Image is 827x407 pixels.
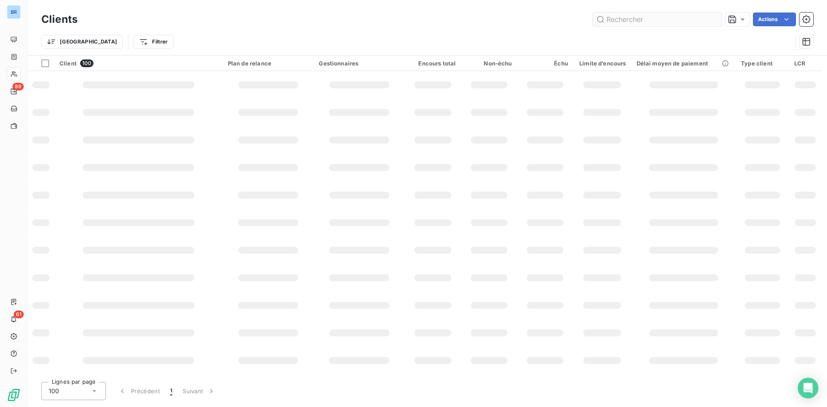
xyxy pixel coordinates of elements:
[134,35,173,49] button: Filtrer
[410,60,456,67] div: Encours total
[637,60,731,67] div: Délai moyen de paiement
[41,35,123,49] button: [GEOGRAPHIC_DATA]
[7,388,21,402] img: Logo LeanPay
[12,83,24,90] span: 89
[466,60,512,67] div: Non-échu
[798,378,818,398] div: Open Intercom Messenger
[522,60,568,67] div: Échu
[177,382,221,400] button: Suivant
[165,382,177,400] button: 1
[794,60,817,67] div: LCR
[49,387,59,395] span: 100
[319,60,400,67] div: Gestionnaires
[593,12,722,26] input: Rechercher
[170,387,172,395] span: 1
[113,382,165,400] button: Précédent
[14,311,24,318] span: 61
[578,60,626,67] div: Limite d’encours
[753,12,796,26] button: Actions
[741,60,784,67] div: Type client
[41,12,78,27] h3: Clients
[7,5,21,19] div: BR
[80,59,93,67] span: 100
[59,60,77,67] span: Client
[228,60,309,67] div: Plan de relance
